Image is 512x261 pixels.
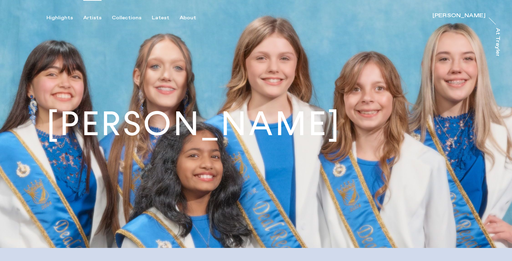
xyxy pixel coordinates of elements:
[495,28,500,57] div: At Trayler
[152,15,169,21] div: Latest
[433,13,486,20] a: [PERSON_NAME]
[493,28,500,56] a: At Trayler
[83,15,112,21] button: Artists
[180,15,196,21] div: About
[112,15,141,21] div: Collections
[46,15,73,21] div: Highlights
[180,15,206,21] button: About
[152,15,180,21] button: Latest
[83,15,102,21] div: Artists
[112,15,152,21] button: Collections
[46,107,341,141] h1: [PERSON_NAME]
[46,15,83,21] button: Highlights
